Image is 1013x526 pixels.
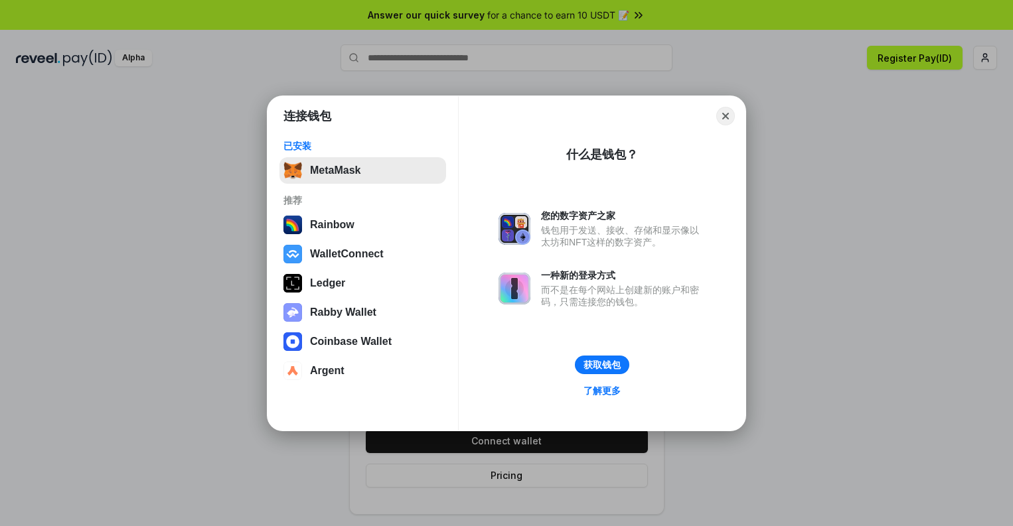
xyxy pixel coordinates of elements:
div: 已安装 [283,140,442,152]
div: Rabby Wallet [310,306,376,318]
img: svg+xml,%3Csvg%20xmlns%3D%22http%3A%2F%2Fwww.w3.org%2F2000%2Fsvg%22%20fill%3D%22none%22%20viewBox... [499,213,530,245]
div: WalletConnect [310,248,384,260]
button: Argent [279,358,446,384]
img: svg+xml,%3Csvg%20width%3D%22120%22%20height%3D%22120%22%20viewBox%3D%220%200%20120%20120%22%20fil... [283,216,302,234]
img: svg+xml,%3Csvg%20xmlns%3D%22http%3A%2F%2Fwww.w3.org%2F2000%2Fsvg%22%20fill%3D%22none%22%20viewBox... [499,273,530,304]
div: 推荐 [283,194,442,206]
button: Coinbase Wallet [279,328,446,355]
div: Coinbase Wallet [310,336,392,348]
button: MetaMask [279,157,446,184]
button: 获取钱包 [575,356,629,374]
div: 钱包用于发送、接收、存储和显示像以太坊和NFT这样的数字资产。 [541,224,706,248]
img: svg+xml,%3Csvg%20width%3D%2228%22%20height%3D%2228%22%20viewBox%3D%220%200%2028%2028%22%20fill%3D... [283,332,302,351]
button: Close [716,107,735,125]
button: WalletConnect [279,241,446,267]
img: svg+xml,%3Csvg%20width%3D%2228%22%20height%3D%2228%22%20viewBox%3D%220%200%2028%2028%22%20fill%3D... [283,362,302,380]
div: 获取钱包 [584,359,621,371]
div: 了解更多 [584,385,621,397]
div: 而不是在每个网站上创建新的账户和密码，只需连接您的钱包。 [541,284,706,308]
div: Ledger [310,277,345,289]
img: svg+xml,%3Csvg%20xmlns%3D%22http%3A%2F%2Fwww.w3.org%2F2000%2Fsvg%22%20fill%3D%22none%22%20viewBox... [283,303,302,322]
a: 了解更多 [576,382,629,399]
img: svg+xml,%3Csvg%20xmlns%3D%22http%3A%2F%2Fwww.w3.org%2F2000%2Fsvg%22%20width%3D%2228%22%20height%3... [283,274,302,293]
div: 一种新的登录方式 [541,269,706,281]
button: Rainbow [279,212,446,238]
div: 您的数字资产之家 [541,210,706,222]
button: Rabby Wallet [279,299,446,326]
img: svg+xml,%3Csvg%20fill%3D%22none%22%20height%3D%2233%22%20viewBox%3D%220%200%2035%2033%22%20width%... [283,161,302,180]
div: Rainbow [310,219,354,231]
h1: 连接钱包 [283,108,331,124]
div: MetaMask [310,164,360,176]
div: 什么是钱包？ [566,147,638,163]
div: Argent [310,365,345,377]
img: svg+xml,%3Csvg%20width%3D%2228%22%20height%3D%2228%22%20viewBox%3D%220%200%2028%2028%22%20fill%3D... [283,245,302,263]
button: Ledger [279,270,446,296]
